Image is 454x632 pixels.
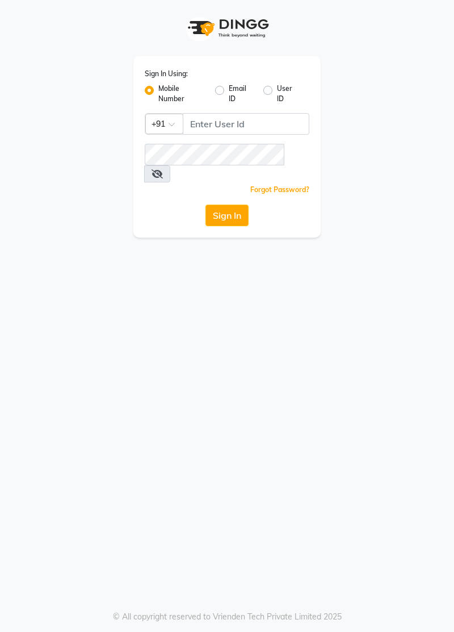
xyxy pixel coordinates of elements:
button: Sign In [205,205,249,226]
input: Username [145,144,284,165]
label: Mobile Number [158,84,206,104]
a: Forgot Password? [250,185,309,194]
input: Username [183,113,309,135]
img: logo1.svg [182,11,272,45]
label: Sign In Using: [145,69,188,79]
label: User ID [277,84,300,104]
label: Email ID [229,84,254,104]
